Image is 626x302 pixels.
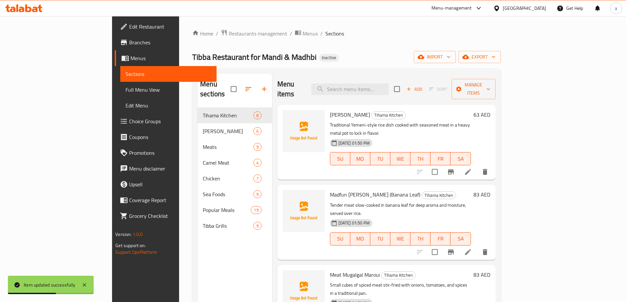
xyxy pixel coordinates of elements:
[197,105,272,236] nav: Menu sections
[203,222,253,230] div: Tibba Grills
[330,201,471,218] p: Tender meat slow-cooked in banana leaf for deep aroma and moisture, served over rice.
[295,29,318,38] a: Menus
[458,51,501,63] button: export
[192,50,316,64] span: Tibba Restaurant for Mandi & Madhbi
[290,30,292,37] li: /
[126,86,211,94] span: Full Menu View
[253,190,262,198] div: items
[227,82,241,96] span: Select all sections
[382,271,415,279] span: Tihama Kitchen
[393,154,408,164] span: WE
[336,220,372,226] span: [DATE] 01:50 PM
[253,159,262,167] div: items
[115,145,217,161] a: Promotions
[133,230,143,239] span: 1.0.0
[422,191,456,199] div: Tihama Kitchen
[24,281,75,289] div: Item updated successfully
[115,129,217,145] a: Coupons
[430,152,451,165] button: FR
[253,111,262,119] div: items
[254,160,261,166] span: 4
[120,98,217,113] a: Edit Menu
[373,234,388,244] span: TU
[203,143,253,151] span: Meats
[115,248,157,256] a: Support.OpsPlatform
[457,81,490,97] span: Manage items
[126,70,211,78] span: Sections
[474,190,490,199] h6: 83 AED
[254,112,261,119] span: 8
[251,206,261,214] div: items
[414,51,456,63] button: import
[129,196,211,204] span: Coverage Report
[197,139,272,155] div: Meats9
[320,30,323,37] li: /
[419,53,451,61] span: import
[197,186,272,202] div: Sea Foods9
[129,180,211,188] span: Upsell
[425,84,452,94] span: Select section first
[283,190,325,232] img: Madfun Al Murawaeih (Banana Leaf)
[115,208,217,224] a: Grocery Checklist
[451,152,471,165] button: SA
[413,234,428,244] span: TH
[413,154,428,164] span: TH
[197,107,272,123] div: Tihama Kitchen8
[277,79,303,99] h2: Menu items
[393,234,408,244] span: WE
[410,232,430,245] button: TH
[197,218,272,234] div: Tibba Grills9
[129,23,211,31] span: Edit Restaurant
[115,230,131,239] span: Version:
[428,245,442,259] span: Select to update
[203,206,251,214] span: Popular Meals
[404,84,425,94] span: Add item
[430,232,451,245] button: FR
[464,168,472,176] a: Edit menu item
[474,110,490,119] h6: 63 AED
[115,192,217,208] a: Coverage Report
[197,202,272,218] div: Popular Meals19
[371,111,406,119] div: Tihama Kitchen
[503,5,546,12] div: [GEOGRAPHIC_DATA]
[474,270,490,279] h6: 83 AED
[203,190,253,198] span: Sea Foods
[283,110,325,152] img: Maglaa Hadidi
[115,19,217,35] a: Edit Restaurant
[203,127,253,135] div: Fatat Tahamih
[464,53,496,61] span: export
[353,154,368,164] span: MO
[373,154,388,164] span: TU
[333,234,348,244] span: SU
[330,121,471,137] p: Traditional Yemeni-style rice dish cooked with seasoned meat in a heavy metal pot to lock in flavor.
[254,144,261,150] span: 9
[477,164,493,180] button: delete
[203,159,253,167] div: Camel Meat
[129,117,211,125] span: Choice Groups
[115,176,217,192] a: Upsell
[216,30,218,37] li: /
[254,175,261,182] span: 7
[129,212,211,220] span: Grocery Checklist
[422,192,456,199] span: Tihama Kitchen
[390,232,410,245] button: WE
[381,271,416,279] div: Tihama Kitchen
[129,149,211,157] span: Promotions
[254,223,261,229] span: 9
[129,165,211,173] span: Menu disclaimer
[115,50,217,66] a: Menus
[229,30,287,37] span: Restaurants management
[311,83,389,95] input: search
[336,140,372,146] span: [DATE] 01:50 PM
[254,128,261,134] span: 6
[370,152,390,165] button: TU
[433,234,448,244] span: FR
[241,81,256,97] span: Sort sections
[428,165,442,179] span: Select to update
[203,127,253,135] span: [PERSON_NAME]
[390,82,404,96] span: Select section
[115,35,217,50] a: Branches
[203,111,253,119] span: Tihama Kitchen
[410,152,430,165] button: TH
[330,152,350,165] button: SU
